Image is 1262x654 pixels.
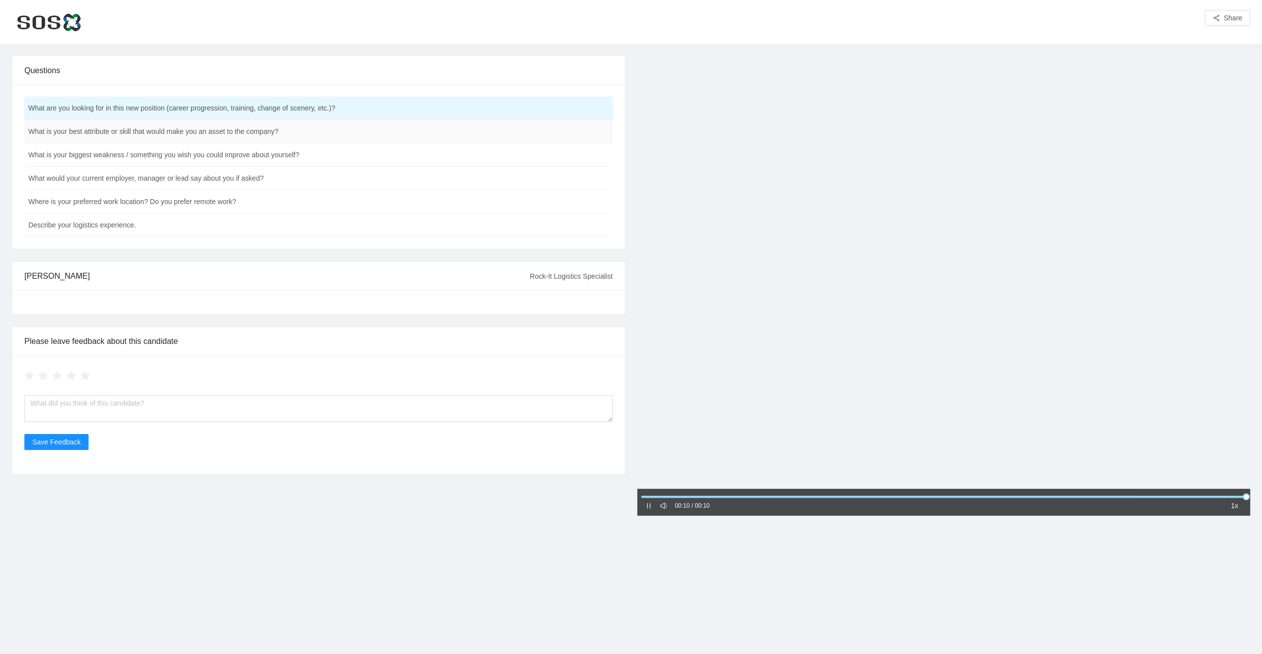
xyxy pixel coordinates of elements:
[52,371,62,381] span: star
[24,56,613,85] div: Questions
[66,371,76,381] span: star
[675,501,710,511] div: 00:10 / 00:10
[24,190,563,214] td: Where is your preferred work location? Do you prefer remote work?
[32,436,81,447] span: Save Feedback
[38,371,48,381] span: star
[24,97,563,120] td: What are you looking for in this new position (career progression, training, change of scenery, e...
[1224,12,1242,23] span: Share
[24,327,613,355] div: Please leave feedback about this candidate
[1205,10,1250,26] button: share-altShare
[645,502,652,509] span: pause
[24,434,89,450] button: Save Feedback
[24,143,563,167] td: What is your biggest weakness / something you wish you could improve about yourself?
[24,120,563,143] td: What is your best attribute or skill that would make you an asset to the company?
[530,263,613,290] div: Rock-It Logistics Specialist
[24,214,563,237] td: Describe your logistics experience.
[1231,500,1238,511] span: 1x
[1213,14,1220,22] span: share-alt
[660,502,667,509] span: sound
[24,371,34,381] span: star
[24,167,563,190] td: What would your current employer, manager or lead say about you if asked?
[24,262,530,290] div: [PERSON_NAME]
[12,10,84,34] img: SOS Global Express, Inc.
[80,371,90,381] span: star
